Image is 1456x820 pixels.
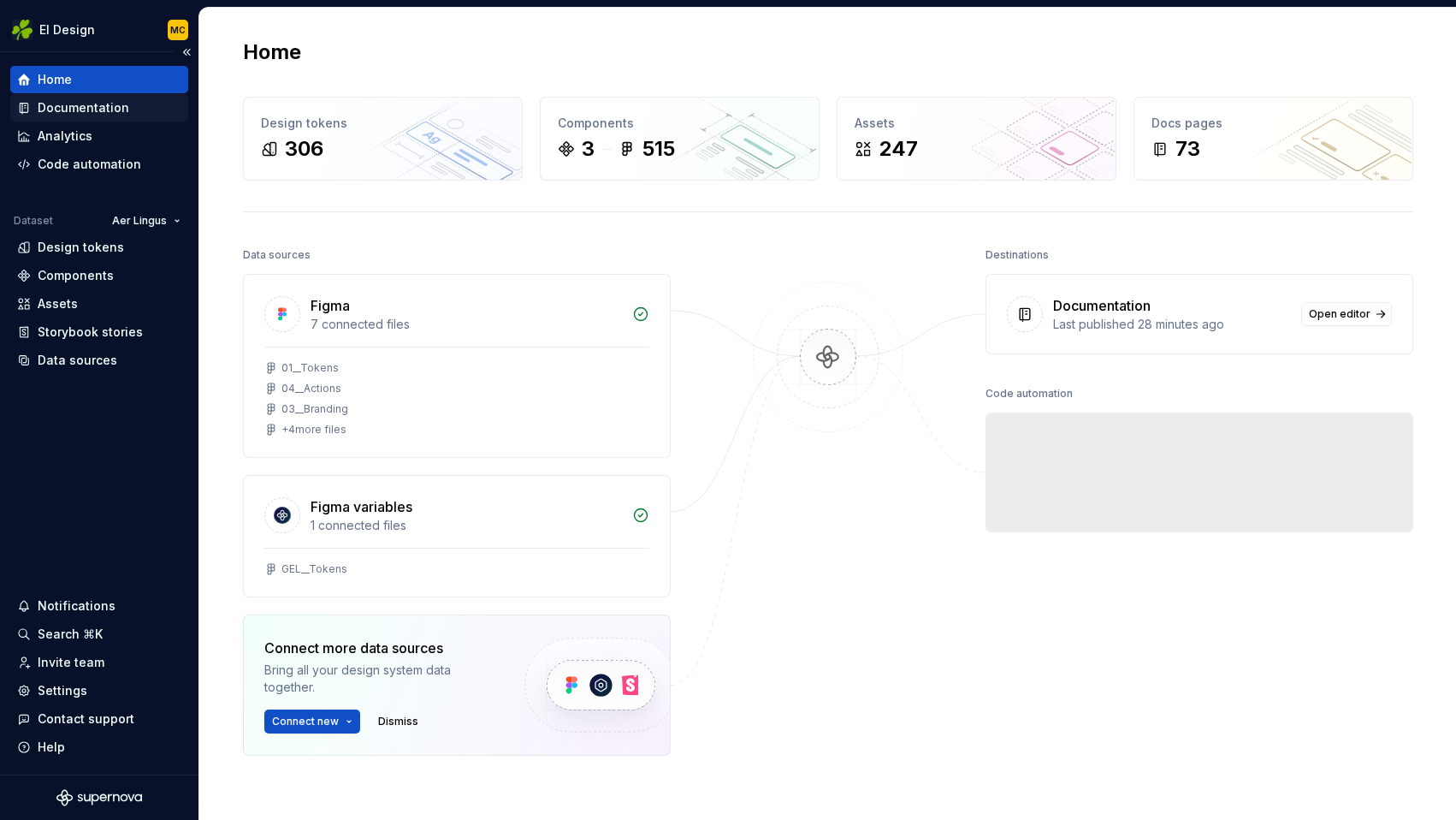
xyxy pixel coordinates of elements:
[1309,307,1370,321] span: Open editor
[104,209,188,233] button: Aer Lingus
[10,318,188,346] a: Storybook stories
[10,234,188,261] a: Design tokens
[243,39,301,66] h2: Home
[378,715,418,728] span: Dismiss
[243,274,671,458] a: Figma7 connected files01__Tokens04__Actions03__Branding+4more files
[642,135,675,163] div: 515
[879,135,918,163] div: 247
[38,626,103,643] div: Search ⌘K
[10,94,188,122] a: Documentation
[14,214,53,228] div: Dataset
[10,122,188,150] a: Analytics
[38,239,124,256] div: Design tokens
[12,20,33,40] img: 56b5df98-d96d-4d7e-807c-0afdf3bdaefa.png
[10,677,188,704] a: Settings
[112,214,167,228] span: Aer Lingus
[1151,115,1395,132] div: Docs pages
[264,638,495,658] div: Connect more data sources
[264,662,495,696] div: Bring all your design system data together.
[243,475,671,597] a: Figma variables1 connected filesGEL__Tokens
[837,97,1116,181] a: Assets247
[10,290,188,318] a: Assets
[10,66,188,93] a: Home
[281,361,339,375] div: 01__Tokens
[1175,135,1200,163] div: 73
[38,710,134,728] div: Contact support
[243,243,311,267] div: Data sources
[170,23,186,37] div: MC
[10,621,188,648] button: Search ⌘K
[10,347,188,374] a: Data sources
[38,128,92,145] div: Analytics
[38,99,129,116] div: Documentation
[985,243,1049,267] div: Destinations
[311,295,350,316] div: Figma
[311,517,622,534] div: 1 connected files
[39,21,95,39] div: EI Design
[558,115,802,132] div: Components
[38,156,141,173] div: Code automation
[10,592,188,620] button: Notifications
[1301,302,1392,326] a: Open editor
[38,682,87,699] div: Settings
[10,705,188,733] button: Contact support
[985,382,1073,406] div: Code automation
[281,423,346,437] div: + 4 more files
[38,654,104,671] div: Invite team
[370,710,426,734] button: Dismiss
[285,135,323,163] div: 306
[582,135,595,163] div: 3
[38,324,143,341] div: Storybook stories
[10,649,188,676] a: Invite team
[1053,316,1291,333] div: Last published 28 minutes ago
[38,295,78,312] div: Assets
[38,597,115,615] div: Notifications
[175,40,198,64] button: Collapse sidebar
[243,97,523,181] a: Design tokens306
[311,496,412,517] div: Figma variables
[272,715,339,728] span: Connect new
[38,739,65,756] div: Help
[10,734,188,761] button: Help
[281,562,347,576] div: GEL__Tokens
[10,151,188,178] a: Code automation
[281,382,341,395] div: 04__Actions
[281,402,348,416] div: 03__Branding
[264,710,360,734] button: Connect new
[38,352,117,369] div: Data sources
[38,71,72,88] div: Home
[261,115,505,132] div: Design tokens
[855,115,1098,132] div: Assets
[1053,295,1151,316] div: Documentation
[311,316,622,333] div: 7 connected files
[10,262,188,289] a: Components
[38,267,114,284] div: Components
[56,789,142,806] svg: Supernova Logo
[1133,97,1413,181] a: Docs pages73
[3,11,195,48] button: EI DesignMC
[540,97,820,181] a: Components3515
